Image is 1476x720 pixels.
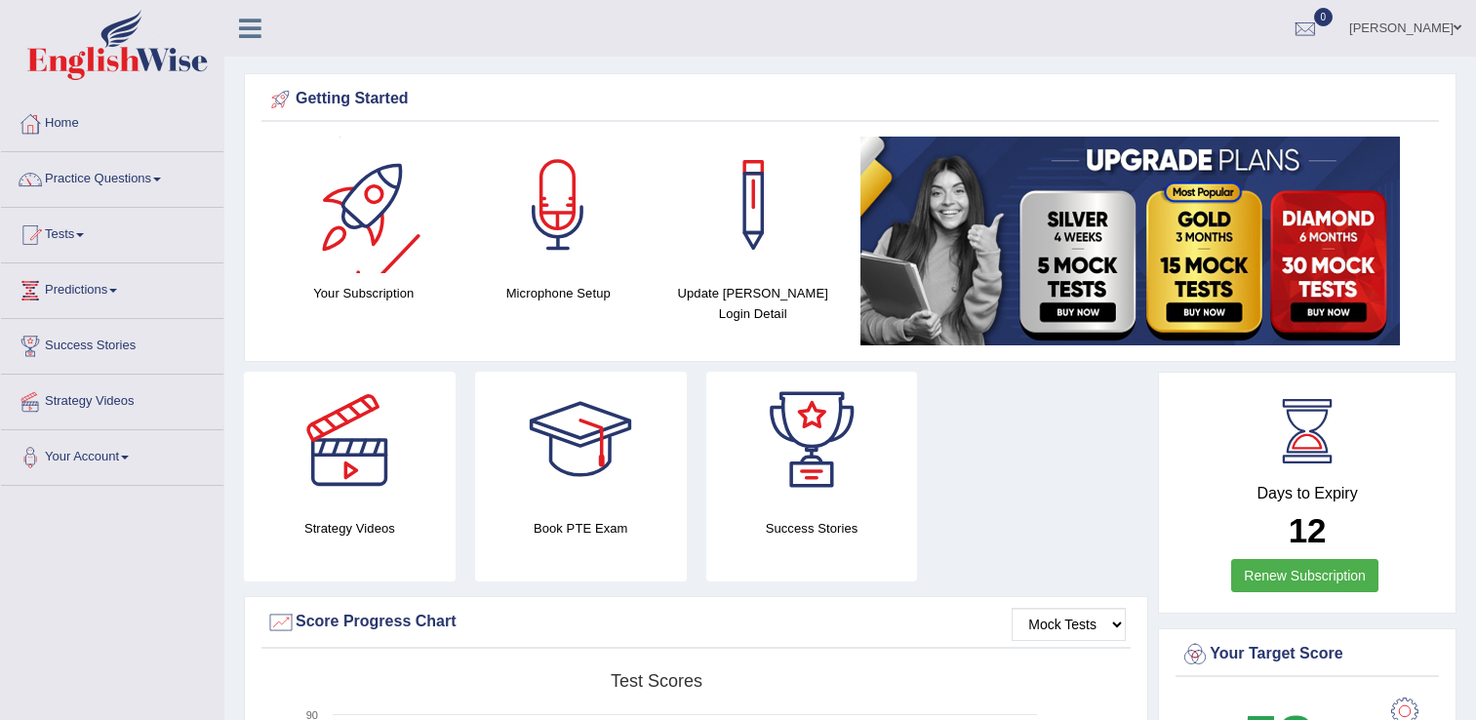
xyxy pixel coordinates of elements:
[665,283,841,324] h4: Update [PERSON_NAME] Login Detail
[276,283,452,303] h4: Your Subscription
[471,283,647,303] h4: Microphone Setup
[706,518,918,539] h4: Success Stories
[1231,559,1378,592] a: Renew Subscription
[266,85,1434,114] div: Getting Started
[1289,511,1327,549] b: 12
[1180,640,1434,669] div: Your Target Score
[860,137,1400,345] img: small5.jpg
[1180,485,1434,502] h4: Days to Expiry
[244,518,456,539] h4: Strategy Videos
[1,319,223,368] a: Success Stories
[1,430,223,479] a: Your Account
[1,152,223,201] a: Practice Questions
[1314,8,1334,26] span: 0
[1,375,223,423] a: Strategy Videos
[1,97,223,145] a: Home
[1,208,223,257] a: Tests
[1,263,223,312] a: Predictions
[611,671,702,691] tspan: Test scores
[266,608,1126,637] div: Score Progress Chart
[475,518,687,539] h4: Book PTE Exam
